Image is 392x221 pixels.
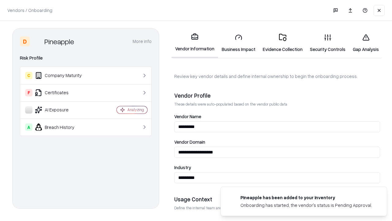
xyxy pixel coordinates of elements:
[174,165,380,170] label: Industry
[259,29,306,57] a: Evidence Collection
[127,107,144,112] div: Analyzing
[25,123,32,131] div: A
[174,92,380,99] div: Vendor Profile
[174,73,380,79] p: Review key vendor details and define internal ownership to begin the onboarding process.
[228,194,236,202] img: pineappleenergy.com
[240,202,372,208] div: Onboarding has started, the vendor's status is Pending Approval.
[349,29,383,57] a: Gap Analysis
[25,89,32,96] div: F
[133,36,152,47] button: More info
[32,37,42,46] img: Pineapple
[174,114,380,119] label: Vendor Name
[25,106,98,114] div: AI Exposure
[20,54,152,62] div: Risk Profile
[306,29,349,57] a: Security Controls
[174,140,380,144] label: Vendor Domain
[25,123,98,131] div: Breach History
[174,205,380,211] p: Define the internal team and reason for using this vendor. This helps assess business relevance a...
[240,194,372,201] div: Pineapple has been added to your inventory
[174,102,380,107] p: These details were auto-populated based on the vendor public data
[174,196,380,203] div: Usage Context
[7,7,52,14] p: Vendors / Onboarding
[25,72,32,79] div: C
[44,37,74,46] div: Pineapple
[25,89,98,96] div: Certificates
[218,29,259,57] a: Business Impact
[25,72,98,79] div: Company Maturity
[171,28,218,58] a: Vendor Information
[20,37,30,46] div: D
